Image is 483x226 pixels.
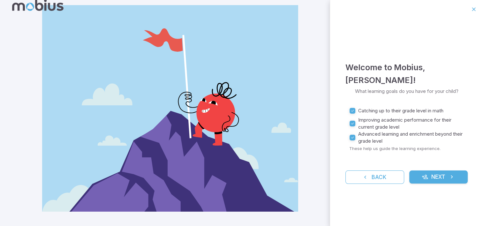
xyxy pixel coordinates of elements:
[358,131,463,145] span: Advanced learning and enrichment beyond their grade level
[345,170,404,184] button: Back
[358,117,463,131] span: Improving academic performance for their current grade level
[409,170,468,184] button: Next
[349,146,468,151] p: These help us guide the learning experience.
[345,61,468,87] h4: Welcome to Mobius , [PERSON_NAME] !
[42,5,298,212] img: parent_2-illustration
[355,88,458,95] p: What learning goals do you have for your child?
[358,107,443,114] span: Catching up to their grade level in math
